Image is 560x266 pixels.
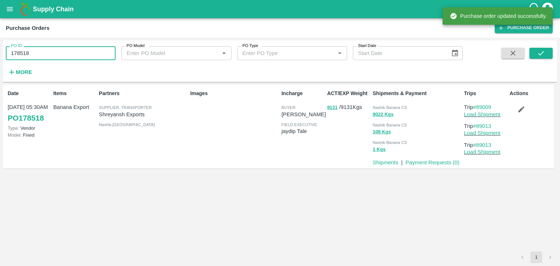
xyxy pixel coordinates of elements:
[448,46,462,60] button: Choose date
[473,142,491,148] a: #89013
[8,90,50,97] p: Date
[373,90,461,97] p: Shipments & Payment
[495,23,553,33] a: Purchase Order
[473,123,491,129] a: #89013
[6,46,116,60] input: Enter PO ID
[99,105,152,110] span: Supplier, Transporter
[16,69,32,75] strong: More
[240,48,323,58] input: Enter PO Type
[373,105,407,110] span: Nashik Banana CS
[327,103,338,112] button: 9131
[281,122,317,127] span: field executive
[516,251,557,263] nav: pagination navigation
[510,90,552,97] p: Actions
[473,104,491,110] a: #89009
[281,105,295,110] span: buyer
[6,23,50,33] div: Purchase Orders
[33,4,528,14] a: Supply Chain
[8,103,50,111] p: [DATE] 05:30AM
[464,90,507,97] p: Trips
[327,103,370,112] p: / 9131 Kgs
[99,122,155,127] span: Nashik , [GEOGRAPHIC_DATA]
[281,110,326,118] p: [PERSON_NAME]
[373,110,393,119] button: 9022 Kgs
[8,125,19,131] span: Type:
[405,160,459,165] a: Payment Requests (0)
[53,90,96,97] p: Items
[541,1,554,17] div: account of current user
[528,3,541,16] div: customer-support
[530,251,542,263] button: page 1
[464,130,501,136] a: Load Shipment
[99,110,187,118] p: Shreyansh Exports
[373,128,391,136] button: 108 Kgs
[242,43,258,49] label: PO Type
[335,48,345,58] button: Open
[373,140,407,145] span: Nashik Banana CS
[373,123,407,127] span: Nashik Banana CS
[190,90,279,97] p: Images
[1,1,18,17] button: open drawer
[464,112,501,117] a: Load Shipment
[18,2,33,16] img: logo
[373,160,398,165] a: Shipments
[450,9,547,23] div: Purchase order updated successfully.
[124,48,207,58] input: Enter PO Model
[8,112,44,125] a: PO178518
[464,103,507,111] p: Trip
[353,46,445,60] input: Start Date
[53,103,96,111] p: Banana Export
[281,127,324,135] p: jaydip Tale
[373,145,385,154] button: 1 Kgs
[358,43,376,49] label: Start Date
[464,122,507,130] p: Trip
[6,66,34,78] button: More
[464,149,501,155] a: Load Shipment
[219,48,229,58] button: Open
[11,43,22,49] label: PO ID
[281,90,324,97] p: Incharge
[99,90,187,97] p: Partners
[33,5,74,13] b: Supply Chain
[464,141,507,149] p: Trip
[8,132,50,138] p: Fixed
[127,43,145,49] label: PO Model
[8,132,22,138] span: Model:
[8,125,50,132] p: Vendor
[398,156,402,167] div: |
[327,90,370,97] p: ACT/EXP Weight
